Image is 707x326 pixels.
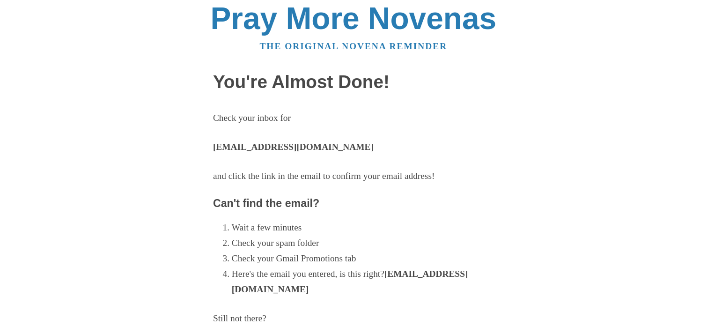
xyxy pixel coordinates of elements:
[260,41,448,51] a: The original novena reminder
[232,220,494,236] li: Wait a few minutes
[213,142,374,152] strong: [EMAIL_ADDRESS][DOMAIN_NAME]
[211,1,497,36] a: Pray More Novenas
[232,236,494,251] li: Check your spam folder
[213,198,494,210] h3: Can't find the email?
[213,111,494,126] p: Check your inbox for
[232,251,494,267] li: Check your Gmail Promotions tab
[213,169,494,184] p: and click the link in the email to confirm your email address!
[232,267,494,297] li: Here's the email you entered, is this right?
[232,269,468,294] strong: [EMAIL_ADDRESS][DOMAIN_NAME]
[213,72,494,92] h1: You're Almost Done!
